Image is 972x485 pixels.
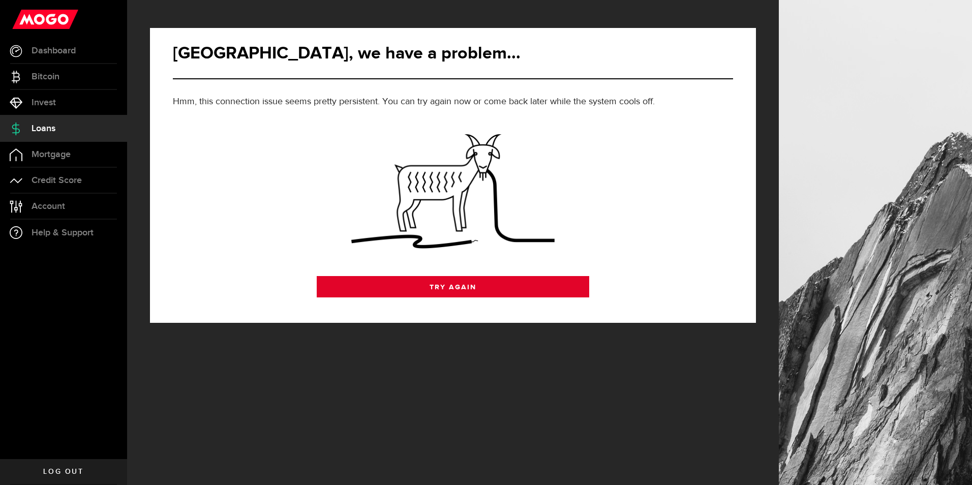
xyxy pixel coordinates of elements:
span: Log out [43,468,83,475]
span: Credit Score [32,176,82,185]
span: Bitcoin [32,72,59,81]
h1: [GEOGRAPHIC_DATA], we have a problem... [173,43,733,65]
span: Invest [32,98,56,107]
button: Open LiveChat chat widget [8,4,39,35]
span: Mortgage [32,150,71,159]
span: Help & Support [32,228,94,237]
span: Account [32,202,65,211]
a: Try Again [317,276,589,297]
p: Hmm, this connection issue seems pretty persistent. You can try again now or come back later whil... [173,95,733,109]
span: Dashboard [32,46,76,55]
span: Loans [32,124,55,133]
img: connectionissue_goat.png [351,119,555,256]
